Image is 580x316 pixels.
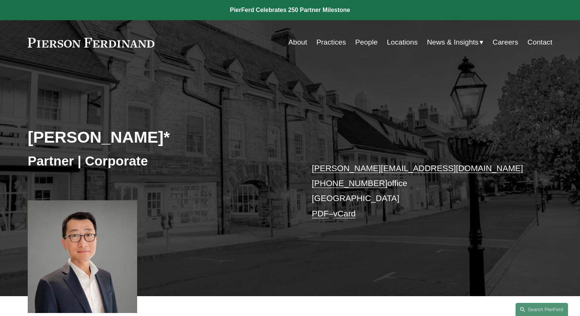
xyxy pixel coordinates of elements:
[355,35,378,49] a: People
[312,164,523,173] a: [PERSON_NAME][EMAIL_ADDRESS][DOMAIN_NAME]
[427,35,484,49] a: folder dropdown
[312,209,329,218] a: PDF
[28,127,290,147] h2: [PERSON_NAME]*
[516,303,568,316] a: Search this site
[333,209,356,218] a: vCard
[427,36,479,49] span: News & Insights
[387,35,418,49] a: Locations
[528,35,552,49] a: Contact
[312,161,530,221] p: office [GEOGRAPHIC_DATA] –
[28,153,290,169] h3: Partner | Corporate
[288,35,307,49] a: About
[316,35,346,49] a: Practices
[312,179,387,188] a: [PHONE_NUMBER]
[493,35,518,49] a: Careers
